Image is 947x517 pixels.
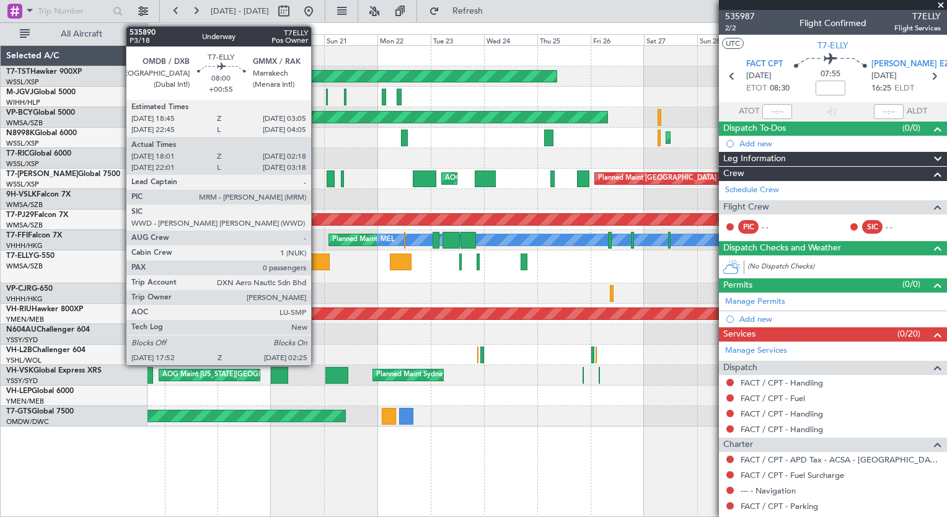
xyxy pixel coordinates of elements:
[6,150,29,157] span: T7-RIC
[6,285,32,293] span: VP-CJR
[862,220,883,234] div: SIC
[723,152,786,166] span: Leg Information
[168,87,314,106] div: Planned Maint [GEOGRAPHIC_DATA] (Seletar)
[431,34,484,45] div: Tue 23
[723,361,757,375] span: Dispatch
[6,109,33,117] span: VP-BCY
[6,294,43,304] a: VHHH/HKG
[6,335,38,345] a: YSSY/SYD
[762,104,792,119] input: --:--
[725,10,755,23] span: 535987
[38,2,109,20] input: Trip Number
[6,356,42,365] a: YSHL/WOL
[6,180,39,189] a: WSSL/XSP
[6,89,76,96] a: M-JGVJGlobal 5000
[725,184,779,197] a: Schedule Crew
[723,278,752,293] span: Permits
[746,70,772,82] span: [DATE]
[6,68,82,76] a: T7-TSTHawker 900XP
[324,34,377,45] div: Sun 21
[6,109,75,117] a: VP-BCYGlobal 5000
[6,211,68,219] a: T7-PJ29Falcon 7X
[669,128,876,147] div: Planned Maint [GEOGRAPHIC_DATA] ([GEOGRAPHIC_DATA] Intl)
[281,169,417,188] div: AOG Maint [GEOGRAPHIC_DATA] (Seletar)
[377,34,431,45] div: Mon 22
[6,170,78,178] span: T7-[PERSON_NAME]
[741,393,805,404] a: FACT / CPT - Fuel
[739,314,941,324] div: Add new
[741,470,844,480] a: FACT / CPT - Fuel Surcharge
[6,150,71,157] a: T7-RICGlobal 6000
[332,231,477,249] div: Planned Maint Tianjin ([GEOGRAPHIC_DATA])
[6,387,32,395] span: VH-LEP
[6,232,28,239] span: T7-FFI
[6,306,83,313] a: VH-RIUHawker 800XP
[6,367,33,374] span: VH-VSK
[162,366,374,384] div: AOG Maint [US_STATE][GEOGRAPHIC_DATA] ([US_STATE] City Intl)
[723,122,786,136] span: Dispatch To-Dos
[6,130,35,137] span: N8998K
[6,408,74,415] a: T7-GTSGlobal 7500
[6,68,30,76] span: T7-TST
[747,262,947,275] div: (No Dispatch Checks)
[537,34,591,45] div: Thu 25
[445,169,584,188] div: AOG Maint London ([GEOGRAPHIC_DATA])
[741,485,796,496] a: --- - Navigation
[6,326,37,334] span: N604AU
[6,130,77,137] a: N8998KGlobal 6000
[741,409,823,419] a: FACT / CPT - Handling
[6,417,49,426] a: OMDW/DWC
[871,82,891,95] span: 16:25
[6,221,43,230] a: WMSA/SZB
[163,345,367,364] div: Unplanned Maint [GEOGRAPHIC_DATA] ([GEOGRAPHIC_DATA])
[723,438,753,452] span: Charter
[165,34,218,45] div: Thu 18
[725,345,787,357] a: Manage Services
[741,501,818,511] a: FACT / CPT - Parking
[725,23,755,33] span: 2/2
[6,262,43,271] a: WMSA/SZB
[739,105,759,118] span: ATOT
[442,7,494,15] span: Refresh
[871,70,897,82] span: [DATE]
[6,326,90,334] a: N604AUChallenger 604
[741,378,823,388] a: FACT / CPT - Handling
[739,138,941,149] div: Add new
[723,327,755,342] span: Services
[697,34,751,45] div: Sun 28
[821,68,840,81] span: 07:55
[6,252,55,260] a: T7-ELLYG-550
[6,191,71,198] a: 9H-VSLKFalcon 7X
[6,211,34,219] span: T7-PJ29
[723,167,744,181] span: Crew
[6,376,38,386] a: YSSY/SYD
[799,17,866,30] div: Flight Confirmed
[6,89,33,96] span: M-JGVJ
[598,169,744,188] div: Planned Maint [GEOGRAPHIC_DATA] (Seletar)
[271,34,324,45] div: Sat 20
[902,122,920,135] span: (0/0)
[6,408,32,415] span: T7-GTS
[6,387,74,395] a: VH-LEPGlobal 6000
[6,232,62,239] a: T7-FFIFalcon 7X
[741,424,823,435] a: FACT / CPT - Handling
[746,58,783,71] span: FACT CPT
[6,77,39,87] a: WSSL/XSP
[762,221,790,232] div: - -
[907,105,927,118] span: ALDT
[484,34,537,45] div: Wed 24
[894,82,914,95] span: ELDT
[6,139,39,148] a: WSSL/XSP
[723,200,769,214] span: Flight Crew
[746,82,767,95] span: ETOT
[6,191,37,198] span: 9H-VSLK
[6,98,40,107] a: WIHH/HLP
[150,25,171,35] div: [DATE]
[6,118,43,128] a: WMSA/SZB
[894,23,941,33] span: Flight Services
[6,241,43,250] a: VHHH/HKG
[738,220,759,234] div: PIC
[6,397,44,406] a: YMEN/MEB
[6,367,102,374] a: VH-VSKGlobal Express XRS
[32,30,131,38] span: All Aircraft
